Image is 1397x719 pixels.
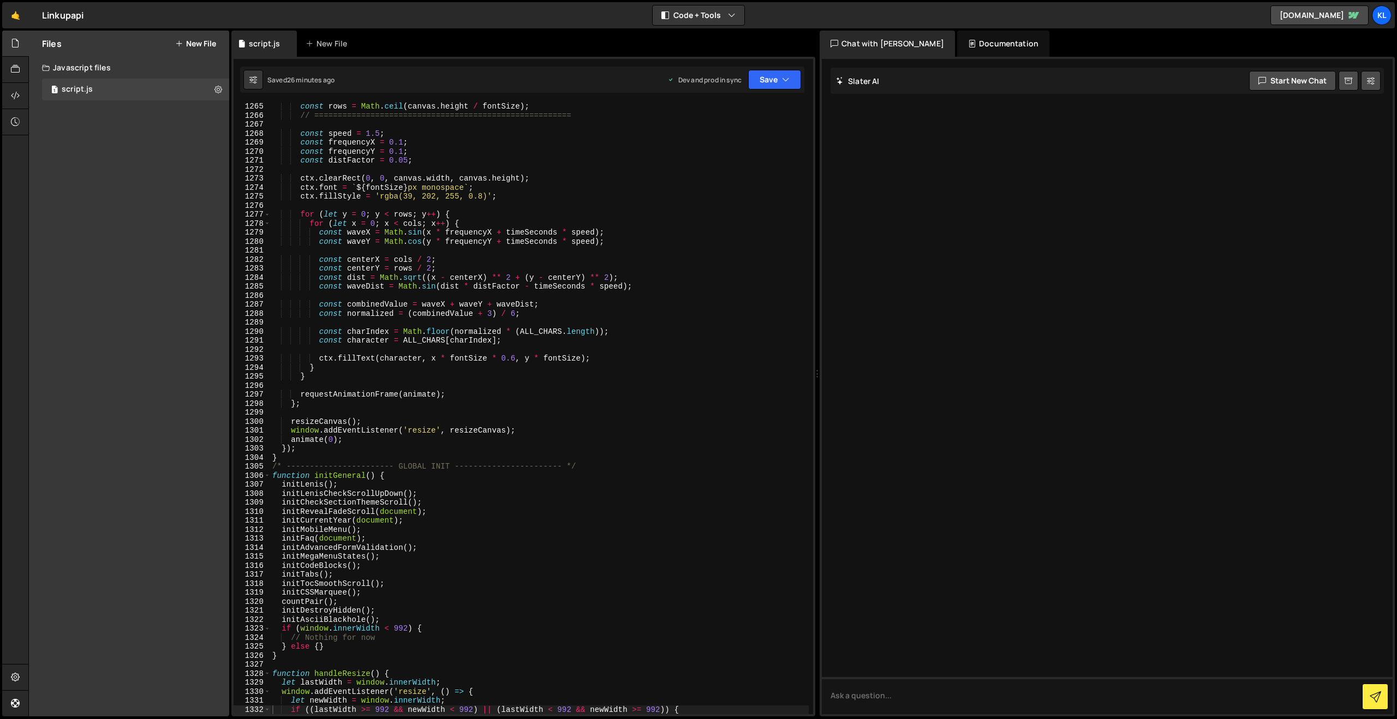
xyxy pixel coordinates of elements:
[234,660,271,669] div: 1327
[234,642,271,651] div: 1325
[234,516,271,525] div: 1311
[234,129,271,139] div: 1268
[836,76,880,86] h2: Slater AI
[234,255,271,265] div: 1282
[234,327,271,337] div: 1290
[51,86,58,95] span: 1
[42,38,62,50] h2: Files
[234,147,271,157] div: 1270
[2,2,29,28] a: 🤙
[234,498,271,507] div: 1309
[234,678,271,687] div: 1329
[249,38,280,49] div: script.js
[234,102,271,111] div: 1265
[234,210,271,219] div: 1277
[234,426,271,435] div: 1301
[234,192,271,201] div: 1275
[234,264,271,273] div: 1283
[234,372,271,381] div: 1295
[653,5,744,25] button: Code + Tools
[234,579,271,589] div: 1318
[234,138,271,147] div: 1269
[234,291,271,301] div: 1286
[42,9,83,22] div: Linkupapi
[957,31,1049,57] div: Documentation
[234,669,271,679] div: 1328
[234,606,271,615] div: 1321
[234,399,271,409] div: 1298
[234,246,271,255] div: 1281
[234,381,271,391] div: 1296
[234,525,271,535] div: 1312
[234,471,271,481] div: 1306
[820,31,955,57] div: Chat with [PERSON_NAME]
[306,38,351,49] div: New File
[234,345,271,355] div: 1292
[234,174,271,183] div: 1273
[234,120,271,129] div: 1267
[234,507,271,517] div: 1310
[62,85,93,94] div: script.js
[234,534,271,543] div: 1313
[234,696,271,705] div: 1331
[234,417,271,427] div: 1300
[234,228,271,237] div: 1279
[667,75,742,85] div: Dev and prod in sync
[234,552,271,561] div: 1315
[234,597,271,607] div: 1320
[234,363,271,373] div: 1294
[234,156,271,165] div: 1271
[234,480,271,489] div: 1307
[234,543,271,553] div: 1314
[234,237,271,247] div: 1280
[234,354,271,363] div: 1293
[234,588,271,597] div: 1319
[234,651,271,661] div: 1326
[175,39,216,48] button: New File
[234,633,271,643] div: 1324
[234,444,271,453] div: 1303
[234,282,271,291] div: 1285
[234,273,271,283] div: 1284
[234,687,271,697] div: 1330
[29,57,229,79] div: Javascript files
[234,570,271,579] div: 1317
[234,201,271,211] div: 1276
[234,165,271,175] div: 1272
[234,336,271,345] div: 1291
[42,79,229,100] div: 17126/47241.js
[234,615,271,625] div: 1322
[234,561,271,571] div: 1316
[234,390,271,399] div: 1297
[234,462,271,471] div: 1305
[1249,71,1336,91] button: Start new chat
[234,318,271,327] div: 1289
[287,75,335,85] div: 26 minutes ago
[234,219,271,229] div: 1278
[234,408,271,417] div: 1299
[234,300,271,309] div: 1287
[234,705,271,715] div: 1332
[748,70,801,89] button: Save
[234,435,271,445] div: 1302
[234,489,271,499] div: 1308
[234,453,271,463] div: 1304
[1270,5,1369,25] a: [DOMAIN_NAME]
[234,309,271,319] div: 1288
[234,111,271,121] div: 1266
[267,75,335,85] div: Saved
[234,624,271,633] div: 1323
[234,183,271,193] div: 1274
[1372,5,1392,25] a: Kl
